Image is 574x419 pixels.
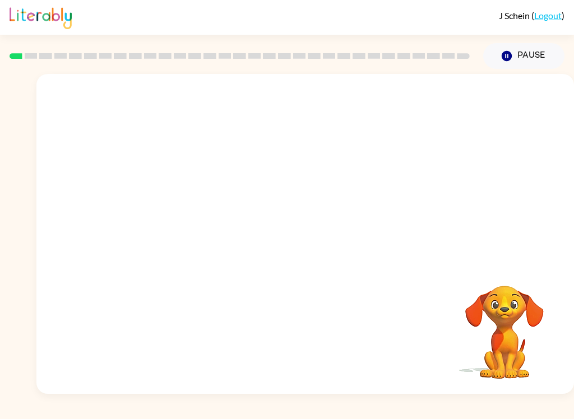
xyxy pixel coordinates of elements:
video: Your browser must support playing .mp4 files to use Literably. Please try using another browser. [448,268,561,380]
span: J Schein [499,10,531,21]
img: Literably [10,4,72,29]
button: Pause [483,43,564,69]
div: ( ) [499,10,564,21]
a: Logout [534,10,562,21]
